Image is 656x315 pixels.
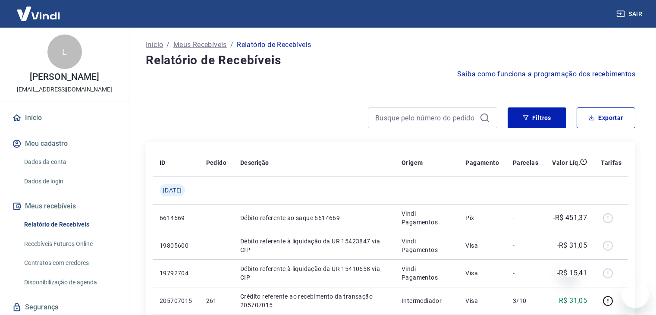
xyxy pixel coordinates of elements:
[601,158,621,167] p: Tarifas
[160,158,166,167] p: ID
[465,241,499,250] p: Visa
[47,35,82,69] div: L
[615,6,646,22] button: Sair
[240,292,388,309] p: Crédito referente ao recebimento da transação 205707015
[465,269,499,277] p: Visa
[560,260,577,277] iframe: Fechar mensagem
[160,269,192,277] p: 19792704
[577,107,635,128] button: Exportar
[230,40,233,50] p: /
[557,240,587,251] p: -R$ 31,05
[160,214,192,222] p: 6614669
[513,214,538,222] p: -
[163,186,182,195] span: [DATE]
[240,158,269,167] p: Descrição
[513,296,538,305] p: 3/10
[457,69,635,79] a: Saiba como funciona a programação dos recebimentos
[402,296,452,305] p: Intermediador
[10,134,119,153] button: Meu cadastro
[465,158,499,167] p: Pagamento
[402,237,452,254] p: Vindi Pagamentos
[513,269,538,277] p: -
[557,268,587,278] p: -R$ 15,41
[21,216,119,233] a: Relatório de Recebíveis
[21,173,119,190] a: Dados de login
[621,280,649,308] iframe: Botão para abrir a janela de mensagens
[21,274,119,291] a: Disponibilização de agenda
[160,296,192,305] p: 205707015
[160,241,192,250] p: 19805600
[513,158,538,167] p: Parcelas
[17,85,112,94] p: [EMAIL_ADDRESS][DOMAIN_NAME]
[559,296,587,306] p: R$ 31,05
[465,296,499,305] p: Visa
[402,265,452,282] p: Vindi Pagamentos
[146,40,163,50] a: Início
[465,214,499,222] p: Pix
[240,214,388,222] p: Débito referente ao saque 6614669
[206,296,226,305] p: 261
[402,158,423,167] p: Origem
[402,209,452,227] p: Vindi Pagamentos
[21,153,119,171] a: Dados da conta
[21,254,119,272] a: Contratos com credores
[508,107,566,128] button: Filtros
[237,40,311,50] p: Relatório de Recebíveis
[21,235,119,253] a: Recebíveis Futuros Online
[240,237,388,254] p: Débito referente à liquidação da UR 15423847 via CIP
[375,111,476,124] input: Busque pelo número do pedido
[10,108,119,127] a: Início
[10,197,119,216] button: Meus recebíveis
[240,265,388,282] p: Débito referente à liquidação da UR 15410658 via CIP
[553,213,587,223] p: -R$ 451,37
[513,241,538,250] p: -
[206,158,226,167] p: Pedido
[173,40,227,50] a: Meus Recebíveis
[30,72,99,82] p: [PERSON_NAME]
[10,0,66,27] img: Vindi
[166,40,169,50] p: /
[552,158,580,167] p: Valor Líq.
[146,52,635,69] h4: Relatório de Recebíveis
